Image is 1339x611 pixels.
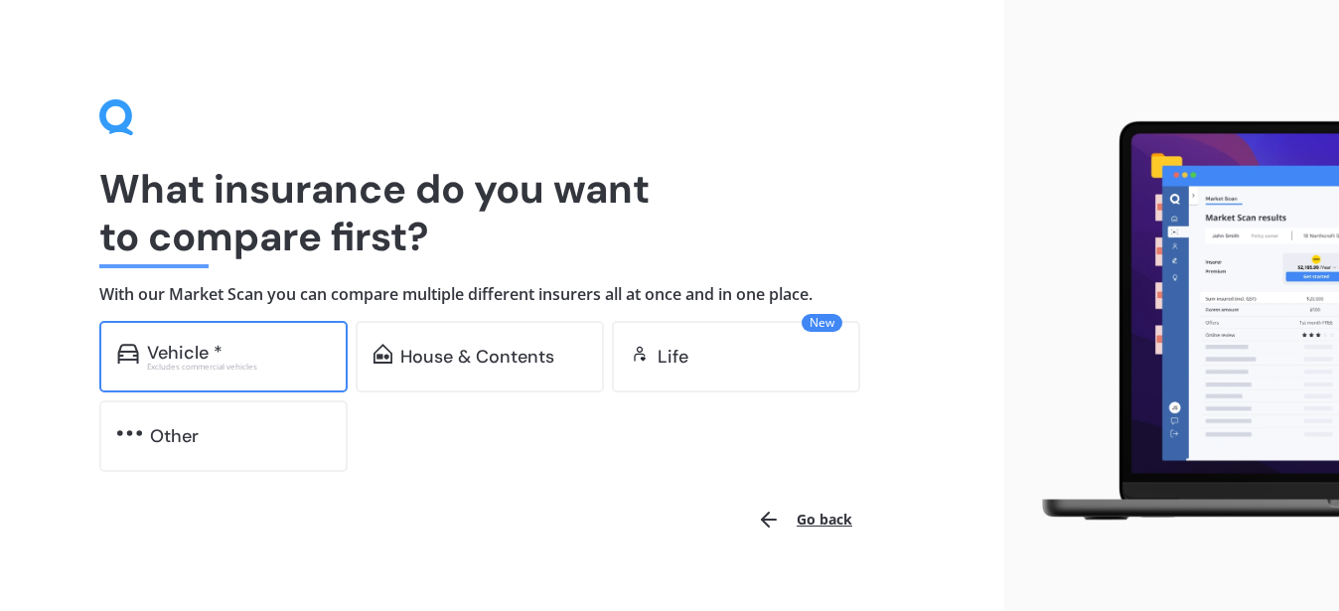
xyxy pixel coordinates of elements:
div: House & Contents [400,347,554,367]
div: Excludes commercial vehicles [147,363,330,371]
button: Go back [745,496,864,543]
h4: With our Market Scan you can compare multiple different insurers all at once and in one place. [99,284,905,305]
h1: What insurance do you want to compare first? [99,165,905,260]
span: New [802,314,842,332]
div: Other [150,426,199,446]
div: Life [658,347,688,367]
div: Vehicle * [147,343,223,363]
img: car.f15378c7a67c060ca3f3.svg [117,344,139,364]
img: life.f720d6a2d7cdcd3ad642.svg [630,344,650,364]
img: home-and-contents.b802091223b8502ef2dd.svg [373,344,392,364]
img: other.81dba5aafe580aa69f38.svg [117,423,142,443]
img: laptop.webp [1020,112,1339,531]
